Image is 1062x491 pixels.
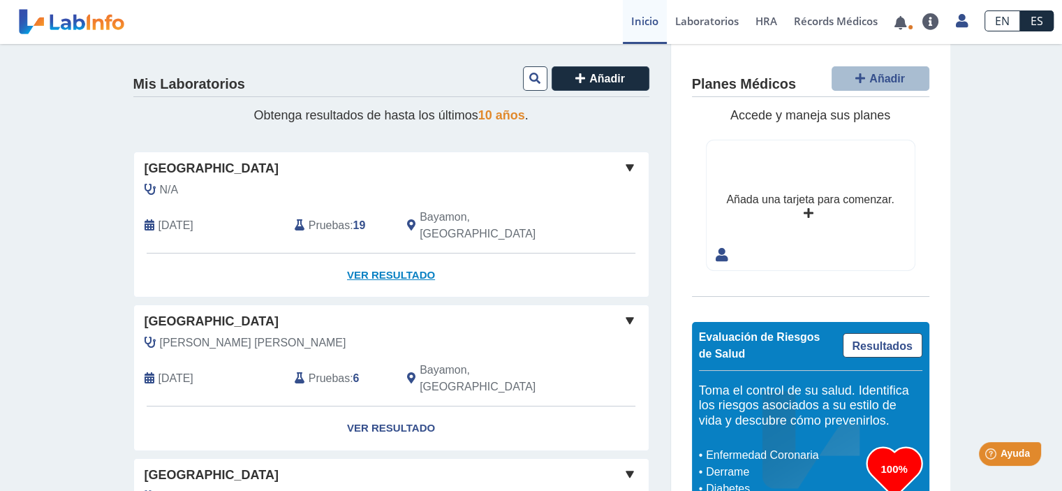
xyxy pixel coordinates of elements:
[309,370,350,387] span: Pruebas
[552,66,649,91] button: Añadir
[160,182,179,198] span: N/A
[309,217,350,234] span: Pruebas
[699,331,820,360] span: Evaluación de Riesgos de Salud
[702,464,866,481] li: Derrame
[145,159,279,178] span: [GEOGRAPHIC_DATA]
[420,362,574,395] span: Bayamon, PR
[843,333,922,358] a: Resultados
[755,14,777,28] span: HRA
[938,437,1047,476] iframe: Help widget launcher
[133,76,245,93] h4: Mis Laboratorios
[478,108,525,122] span: 10 años
[134,254,649,298] a: Ver Resultado
[353,372,360,384] b: 6
[869,73,905,85] span: Añadir
[284,209,397,242] div: :
[420,209,574,242] span: Bayamon, PR
[353,219,366,231] b: 19
[134,406,649,450] a: Ver Resultado
[145,466,279,485] span: [GEOGRAPHIC_DATA]
[730,108,890,122] span: Accede y maneja sus planes
[160,335,346,351] span: Figueroa Navarro, Rafael
[158,370,193,387] span: 2025-09-06
[726,191,894,208] div: Añada una tarjeta para comenzar.
[1020,10,1054,31] a: ES
[832,66,929,91] button: Añadir
[866,460,922,478] h3: 100%
[984,10,1020,31] a: EN
[158,217,193,234] span: 2025-10-04
[589,73,625,85] span: Añadir
[699,383,922,429] h5: Toma el control de su salud. Identifica los riesgos asociados a su estilo de vida y descubre cómo...
[145,312,279,331] span: [GEOGRAPHIC_DATA]
[702,447,866,464] li: Enfermedad Coronaria
[284,362,397,395] div: :
[692,76,796,93] h4: Planes Médicos
[253,108,528,122] span: Obtenga resultados de hasta los últimos .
